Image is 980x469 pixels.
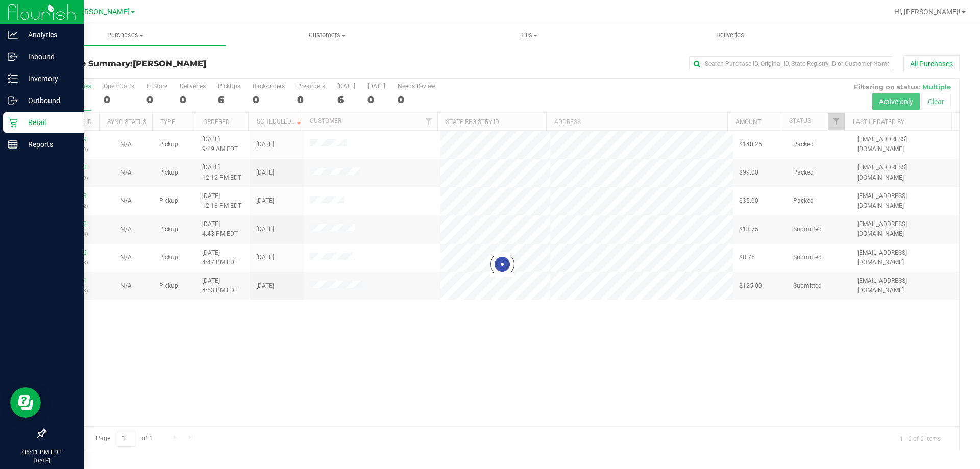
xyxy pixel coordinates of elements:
a: Deliveries [629,24,831,46]
span: Purchases [24,31,226,40]
a: Tills [428,24,629,46]
span: Hi, [PERSON_NAME]! [894,8,961,16]
span: Tills [428,31,629,40]
p: Reports [18,138,79,151]
inline-svg: Reports [8,139,18,150]
p: [DATE] [5,457,79,464]
p: Inventory [18,72,79,85]
iframe: Resource center [10,387,41,418]
p: Outbound [18,94,79,107]
a: Purchases [24,24,226,46]
span: [PERSON_NAME] [73,8,130,16]
inline-svg: Inbound [8,52,18,62]
a: Customers [226,24,428,46]
span: Deliveries [702,31,758,40]
inline-svg: Retail [8,117,18,128]
input: Search Purchase ID, Original ID, State Registry ID or Customer Name... [689,56,893,71]
button: All Purchases [903,55,960,72]
p: Analytics [18,29,79,41]
span: [PERSON_NAME] [133,59,206,68]
inline-svg: Outbound [8,95,18,106]
span: Customers [227,31,427,40]
p: Inbound [18,51,79,63]
inline-svg: Inventory [8,73,18,84]
h3: Purchase Summary: [45,59,350,68]
p: Retail [18,116,79,129]
inline-svg: Analytics [8,30,18,40]
p: 05:11 PM EDT [5,448,79,457]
